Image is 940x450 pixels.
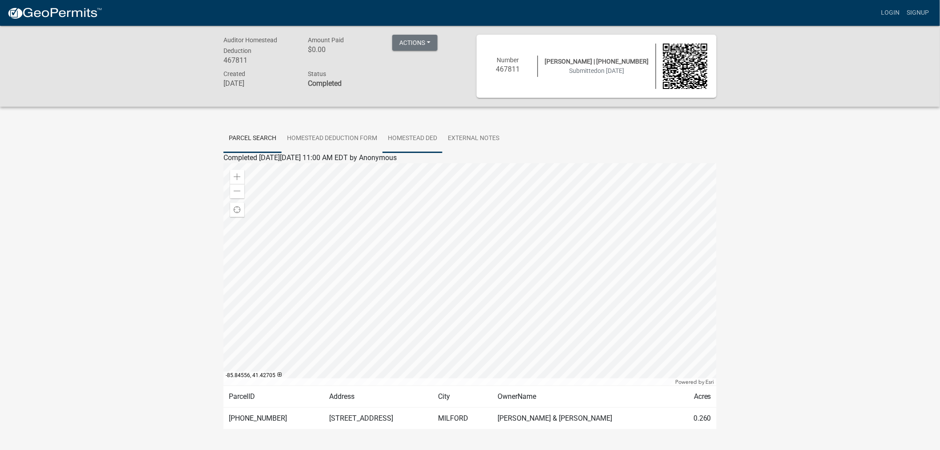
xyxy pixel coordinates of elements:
[545,58,649,65] span: [PERSON_NAME] | [PHONE_NUMBER]
[223,56,295,64] h6: 467811
[230,184,244,198] div: Zoom out
[308,70,326,77] span: Status
[230,170,244,184] div: Zoom in
[223,36,277,54] span: Auditor Homestead Deduction
[392,35,438,51] button: Actions
[675,386,717,407] td: Acres
[223,386,324,407] td: ParcelID
[223,153,397,162] span: Completed [DATE][DATE] 11:00 AM EDT by Anonymous
[324,386,433,407] td: Address
[308,79,342,88] strong: Completed
[308,36,344,44] span: Amount Paid
[433,407,492,429] td: MILFORD
[492,386,675,407] td: OwnerName
[878,4,904,21] a: Login
[442,125,505,153] a: External Notes
[706,379,714,385] a: Esri
[230,203,244,217] div: Find my location
[382,125,442,153] a: Homestead Ded
[497,56,519,64] span: Number
[492,407,675,429] td: [PERSON_NAME] & [PERSON_NAME]
[673,378,717,386] div: Powered by
[223,70,245,77] span: Created
[223,125,282,153] a: Parcel search
[904,4,933,21] a: Signup
[223,79,295,88] h6: [DATE]
[433,386,492,407] td: City
[308,45,379,54] h6: $0.00
[486,65,531,73] h6: 467811
[223,407,324,429] td: [PHONE_NUMBER]
[569,67,624,74] span: Submitted on [DATE]
[663,44,708,89] img: QR code
[675,407,717,429] td: 0.260
[282,125,382,153] a: Homestead Deduction Form
[324,407,433,429] td: [STREET_ADDRESS]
